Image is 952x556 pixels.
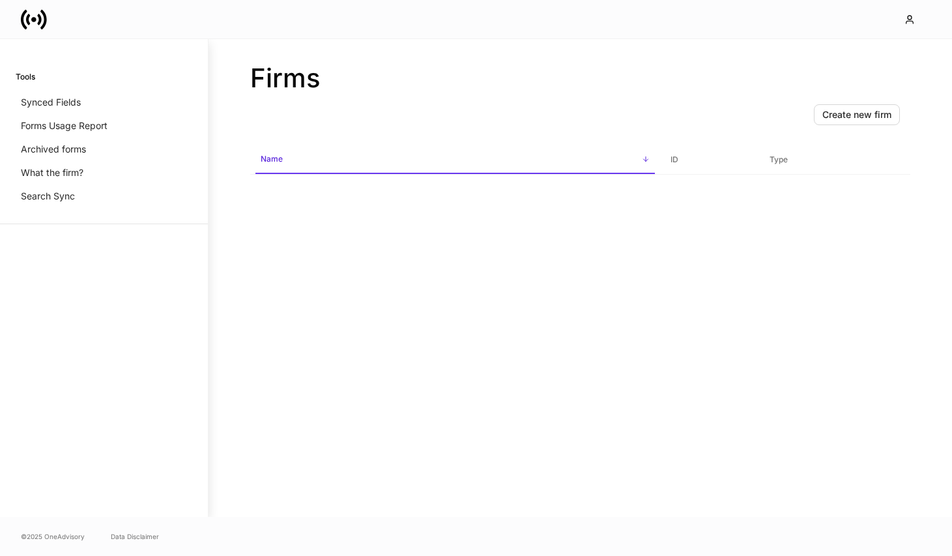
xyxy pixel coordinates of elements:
h6: ID [671,153,678,166]
p: Synced Fields [21,96,81,109]
span: Name [255,146,655,174]
span: ID [665,147,754,173]
a: What the firm? [16,161,192,184]
a: Data Disclaimer [111,531,159,542]
h6: Type [770,153,788,166]
p: Archived forms [21,143,86,156]
a: Search Sync [16,184,192,208]
span: © 2025 OneAdvisory [21,531,85,542]
h6: Tools [16,70,35,83]
p: Forms Usage Report [21,119,108,132]
button: Create new firm [814,104,900,125]
div: Create new firm [822,108,891,121]
a: Forms Usage Report [16,114,192,138]
a: Archived forms [16,138,192,161]
h6: Name [261,153,283,165]
p: What the firm? [21,166,83,179]
p: Search Sync [21,190,75,203]
span: Type [764,147,905,173]
h2: Firms [250,63,910,94]
a: Synced Fields [16,91,192,114]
